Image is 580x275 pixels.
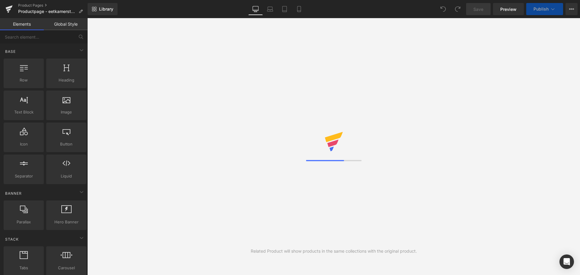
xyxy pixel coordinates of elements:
a: Tablet [277,3,292,15]
div: Related Product will show products in the same collections with the original product. [251,248,417,254]
span: Save [473,6,483,12]
span: Parallax [5,219,42,225]
span: Stack [5,236,19,242]
span: Hero Banner [48,219,85,225]
span: Banner [5,190,22,196]
a: Global Style [44,18,88,30]
div: Open Intercom Messenger [559,254,574,269]
a: Desktop [248,3,263,15]
button: Redo [452,3,464,15]
span: Publish [533,7,549,11]
span: Button [48,141,85,147]
button: Undo [437,3,449,15]
span: Text Block [5,109,42,115]
button: Publish [526,3,563,15]
span: Liquid [48,173,85,179]
span: Carousel [48,265,85,271]
span: Productpage - eetkamerstoelen [18,9,76,14]
span: Heading [48,77,85,83]
span: Library [99,6,113,12]
span: Tabs [5,265,42,271]
a: Laptop [263,3,277,15]
a: New Library [88,3,118,15]
a: Product Pages [18,3,88,8]
a: Preview [493,3,524,15]
span: Image [48,109,85,115]
button: More [565,3,578,15]
span: Row [5,77,42,83]
span: Separator [5,173,42,179]
span: Base [5,49,16,54]
a: Mobile [292,3,306,15]
span: Preview [500,6,517,12]
span: Icon [5,141,42,147]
